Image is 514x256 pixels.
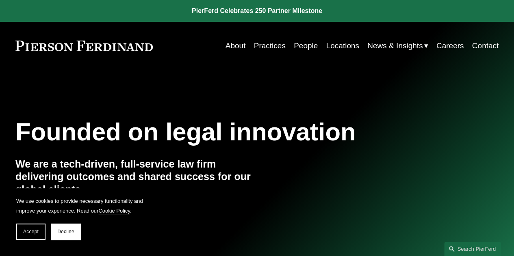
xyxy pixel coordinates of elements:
h1: Founded on legal innovation [15,118,418,146]
button: Decline [51,224,80,240]
span: Accept [23,229,39,234]
p: We use cookies to provide necessary functionality and improve your experience. Read our . [16,196,146,215]
a: Contact [472,38,499,54]
span: Decline [57,229,74,234]
a: Locations [326,38,359,54]
a: Practices [254,38,286,54]
button: Accept [16,224,46,240]
a: People [294,38,318,54]
h4: We are a tech-driven, full-service law firm delivering outcomes and shared success for our global... [15,158,257,197]
a: folder dropdown [367,38,428,54]
a: About [226,38,246,54]
a: Careers [436,38,464,54]
a: Cookie Policy [98,208,130,214]
a: Search this site [444,242,501,256]
section: Cookie banner [8,188,154,248]
span: News & Insights [367,39,423,53]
